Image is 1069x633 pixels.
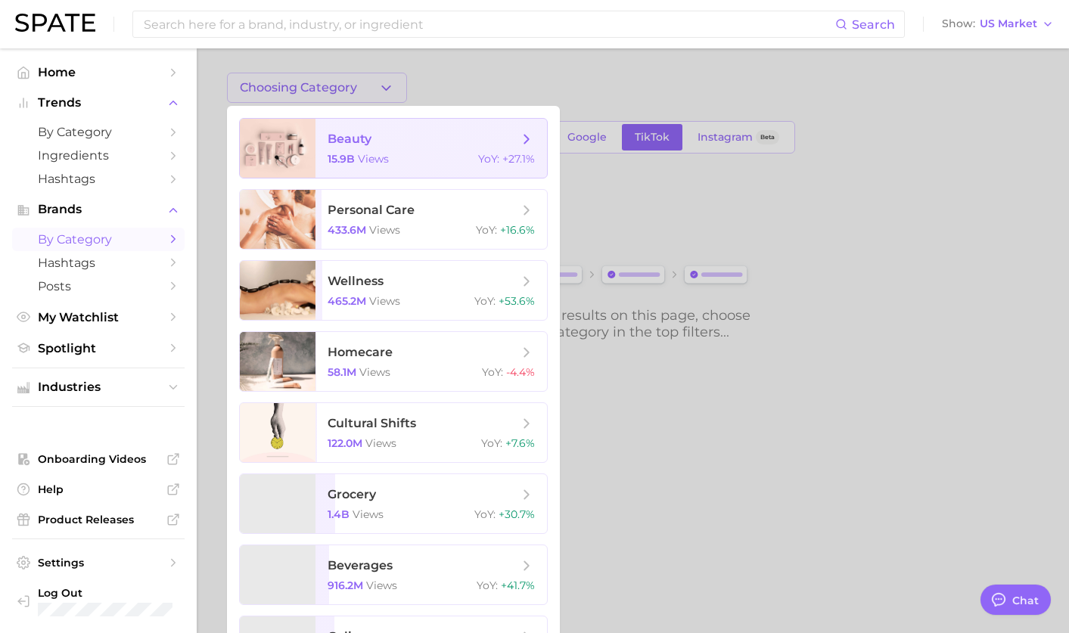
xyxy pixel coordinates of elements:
span: Log Out [38,586,172,600]
span: Spotlight [38,341,159,355]
span: Hashtags [38,256,159,270]
input: Search here for a brand, industry, or ingredient [142,11,835,37]
img: SPATE [15,14,95,32]
span: beauty [328,132,371,146]
span: Posts [38,279,159,293]
span: YoY : [481,436,502,450]
span: My Watchlist [38,310,159,324]
span: YoY : [478,152,499,166]
a: My Watchlist [12,306,185,329]
span: Product Releases [38,513,159,526]
a: Log out. Currently logged in with e-mail addison@spate.nyc. [12,582,185,621]
span: 465.2m [328,294,366,308]
span: wellness [328,274,384,288]
button: Trends [12,92,185,114]
span: beverages [328,558,393,572]
span: YoY : [474,507,496,521]
span: 1.4b [328,507,350,521]
a: Posts [12,275,185,298]
a: Hashtags [12,167,185,191]
span: Onboarding Videos [38,452,159,466]
span: Brands [38,203,159,216]
span: YoY : [476,223,497,237]
a: Ingredients [12,144,185,167]
span: views [366,579,397,592]
a: by Category [12,228,185,251]
span: +30.7% [499,507,535,521]
span: Help [38,483,159,496]
span: +41.7% [501,579,535,592]
span: personal care [328,203,415,217]
span: grocery [328,487,376,501]
span: homecare [328,345,393,359]
span: Ingredients [38,148,159,163]
span: +53.6% [499,294,535,308]
a: Home [12,61,185,84]
span: 916.2m [328,579,363,592]
span: views [353,507,384,521]
span: cultural shifts [328,416,416,430]
button: Industries [12,376,185,399]
span: Show [942,20,975,28]
a: Settings [12,551,185,574]
span: views [369,294,400,308]
span: Hashtags [38,172,159,186]
span: 15.9b [328,152,355,166]
span: +27.1% [502,152,535,166]
span: Search [852,17,895,32]
a: Help [12,478,185,501]
span: Settings [38,556,159,569]
span: by Category [38,125,159,139]
span: by Category [38,232,159,247]
a: Hashtags [12,251,185,275]
span: YoY : [477,579,498,592]
span: 58.1m [328,365,356,379]
button: ShowUS Market [938,14,1058,34]
span: Home [38,65,159,79]
span: 433.6m [328,223,366,237]
span: +16.6% [500,223,535,237]
span: views [365,436,396,450]
a: Product Releases [12,508,185,531]
span: Trends [38,96,159,110]
a: Spotlight [12,337,185,360]
button: Brands [12,198,185,221]
a: Onboarding Videos [12,448,185,470]
span: YoY : [482,365,503,379]
span: -4.4% [506,365,535,379]
span: Industries [38,380,159,394]
span: +7.6% [505,436,535,450]
span: 122.0m [328,436,362,450]
span: YoY : [474,294,496,308]
span: views [359,365,390,379]
span: views [358,152,389,166]
a: by Category [12,120,185,144]
span: views [369,223,400,237]
span: US Market [980,20,1037,28]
